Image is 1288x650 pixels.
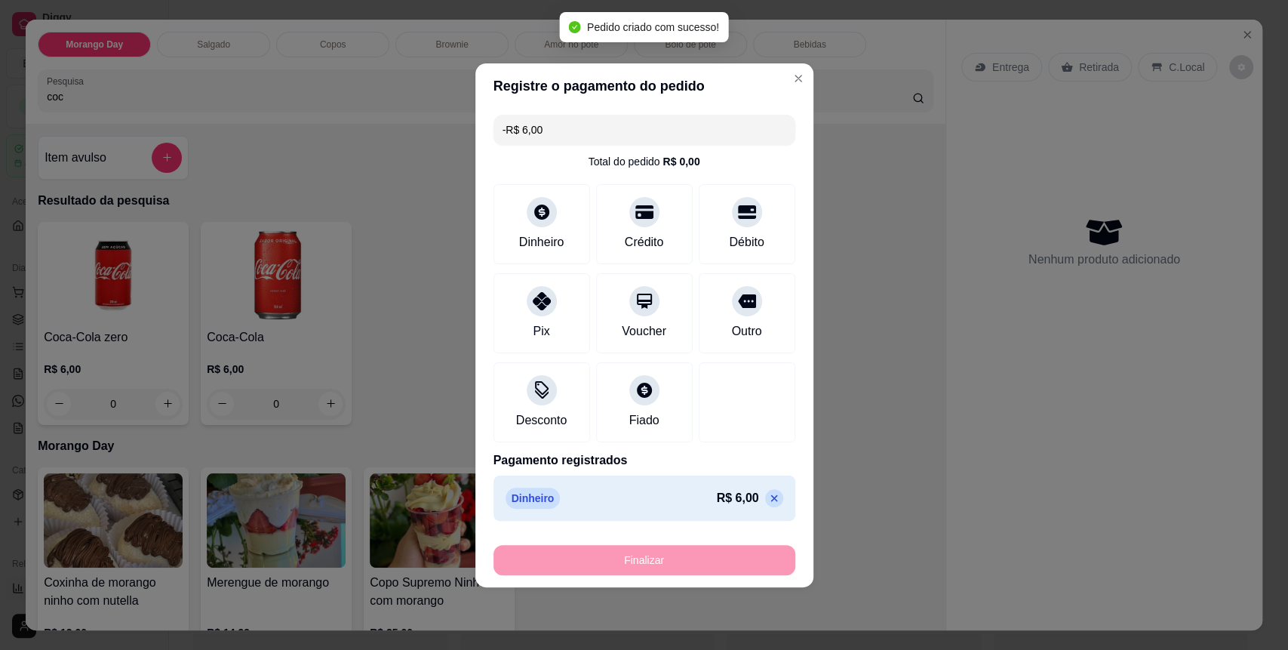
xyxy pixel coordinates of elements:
header: Registre o pagamento do pedido [475,63,813,109]
div: R$ 0,00 [662,154,699,169]
p: R$ 6,00 [716,489,758,507]
p: Pagamento registrados [493,451,795,470]
div: Dinheiro [519,233,564,251]
div: Débito [729,233,764,251]
div: Crédito [625,233,664,251]
div: Desconto [516,411,567,430]
div: Pix [533,322,549,340]
div: Fiado [629,411,659,430]
span: check-circle [569,21,581,33]
div: Total do pedido [588,154,699,169]
p: Dinheiro [506,488,561,509]
div: Voucher [622,322,666,340]
div: Outro [731,322,761,340]
input: Ex.: hambúrguer de cordeiro [503,115,786,145]
span: Pedido criado com sucesso! [587,21,719,33]
button: Close [786,66,810,91]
